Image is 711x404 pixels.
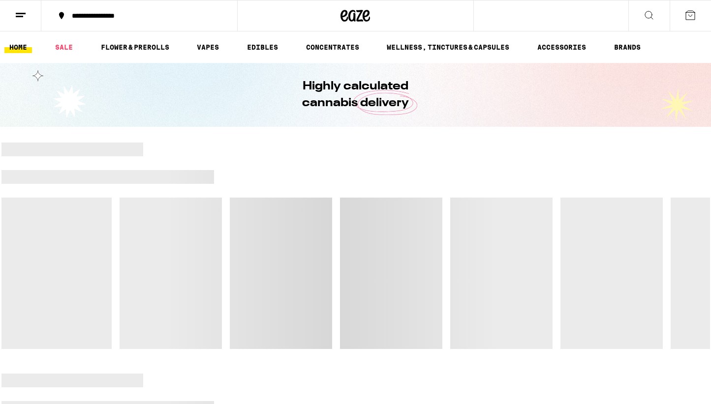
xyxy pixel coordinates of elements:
a: FLOWER & PREROLLS [96,41,174,53]
a: VAPES [192,41,224,53]
a: CONCENTRATES [301,41,364,53]
a: WELLNESS, TINCTURES & CAPSULES [382,41,514,53]
h1: Highly calculated cannabis delivery [275,78,437,112]
a: EDIBLES [242,41,283,53]
a: BRANDS [609,41,646,53]
a: SALE [50,41,78,53]
a: HOME [4,41,32,53]
a: ACCESSORIES [532,41,591,53]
